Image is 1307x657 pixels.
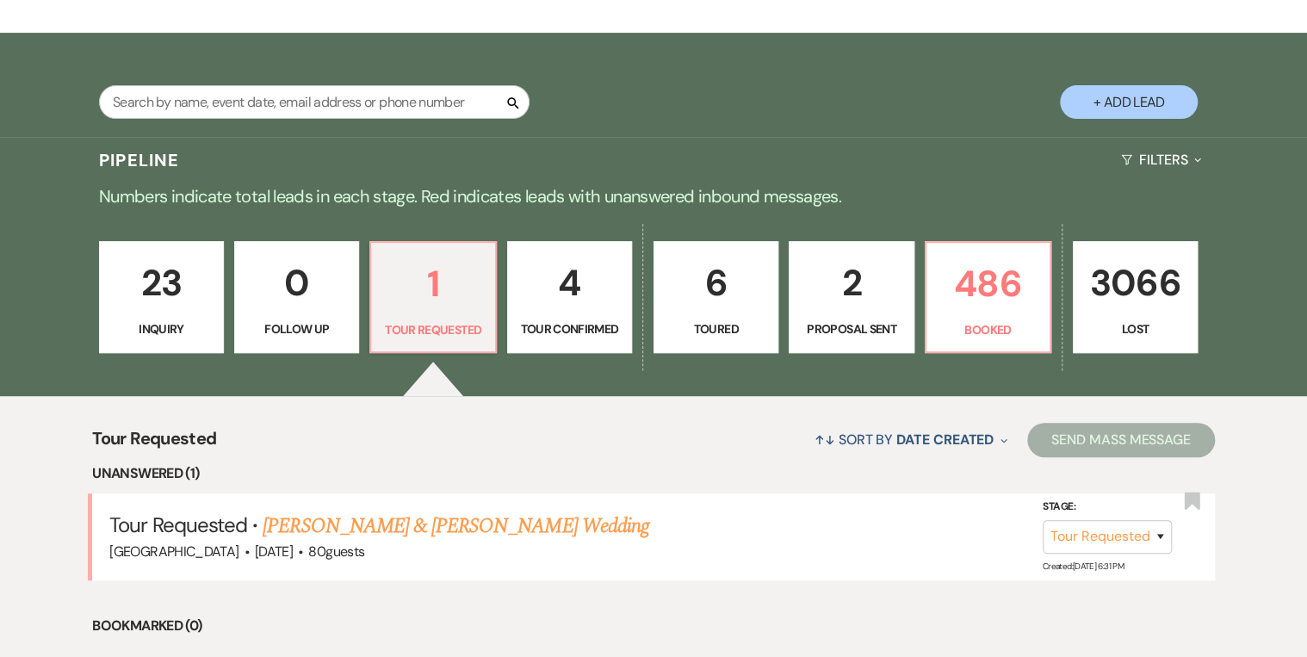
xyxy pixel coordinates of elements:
button: Filters [1114,137,1208,183]
p: 4 [518,254,621,312]
p: 2 [800,254,902,312]
p: 0 [245,254,348,312]
span: Tour Requested [109,511,247,538]
span: [DATE] [255,542,293,561]
li: Bookmarked (0) [92,615,1214,637]
span: ↑↓ [815,431,835,449]
a: [PERSON_NAME] & [PERSON_NAME] Wedding [263,511,648,542]
a: 0Follow Up [234,241,359,353]
a: 486Booked [925,241,1051,353]
p: Follow Up [245,319,348,338]
a: 3066Lost [1073,241,1198,353]
p: Inquiry [110,319,213,338]
p: 1 [381,255,484,313]
p: 23 [110,254,213,312]
p: Tour Requested [381,320,484,339]
a: 4Tour Confirmed [507,241,632,353]
p: 486 [937,255,1039,313]
span: Tour Requested [92,425,216,462]
input: Search by name, event date, email address or phone number [99,85,530,119]
a: 2Proposal Sent [789,241,914,353]
a: 1Tour Requested [369,241,496,353]
span: Date Created [896,431,994,449]
p: 6 [665,254,767,312]
li: Unanswered (1) [92,462,1214,485]
p: Numbers indicate total leads in each stage. Red indicates leads with unanswered inbound messages. [34,183,1273,210]
h3: Pipeline [99,148,180,172]
a: 23Inquiry [99,241,224,353]
p: Lost [1084,319,1186,338]
p: Tour Confirmed [518,319,621,338]
button: Sort By Date Created [808,417,1014,462]
a: 6Toured [653,241,778,353]
button: Send Mass Message [1027,423,1215,457]
label: Stage: [1043,498,1172,517]
span: 80 guests [308,542,364,561]
p: Toured [665,319,767,338]
p: 3066 [1084,254,1186,312]
span: [GEOGRAPHIC_DATA] [109,542,238,561]
span: Created: [DATE] 6:31 PM [1043,561,1124,572]
p: Proposal Sent [800,319,902,338]
button: + Add Lead [1060,85,1198,119]
p: Booked [937,320,1039,339]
